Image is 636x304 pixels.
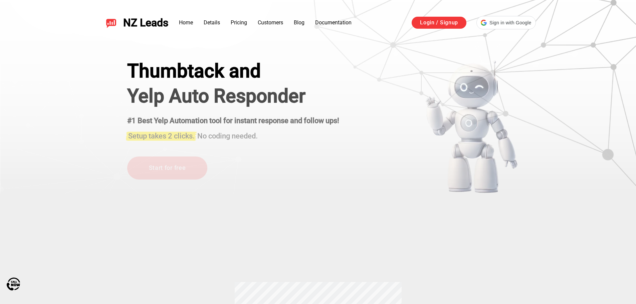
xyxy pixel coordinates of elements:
[294,19,304,26] a: Blog
[7,277,20,291] img: Call Now
[106,17,117,28] img: NZ Leads logo
[412,17,466,29] a: Login / Signup
[315,19,352,26] a: Documentation
[489,19,531,26] span: Sign in with Google
[425,60,518,194] img: yelp bot
[127,60,339,82] div: Thumbtack and
[123,17,168,29] span: NZ Leads
[127,128,339,141] h3: No coding needed.
[476,16,536,29] div: Sign in with Google
[127,116,339,125] strong: #1 Best Yelp Automation tool for instant response and follow ups!
[128,132,195,140] span: Setup takes 2 clicks.
[258,19,283,26] a: Customers
[204,19,220,26] a: Details
[179,19,193,26] a: Home
[231,19,247,26] a: Pricing
[127,85,339,107] h1: Yelp Auto Responder
[127,157,207,180] a: Start for free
